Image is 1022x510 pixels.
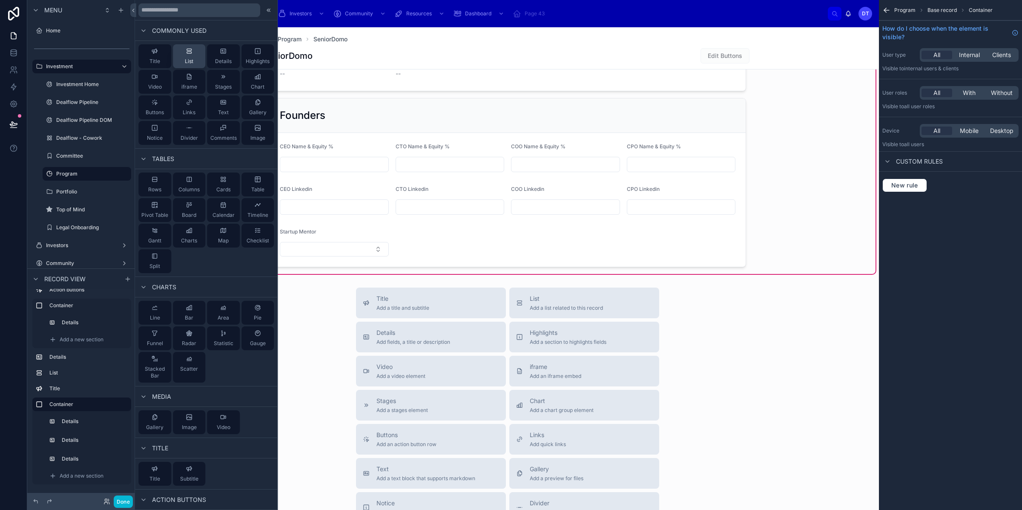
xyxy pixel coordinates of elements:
label: Legal Onboarding [56,224,129,231]
button: Chart [241,70,274,94]
h1: SeniorDomo [262,50,313,62]
label: Top of Mind [56,206,129,213]
span: Line [150,314,160,321]
span: Table [251,186,264,193]
span: Video [376,363,425,371]
button: Details [207,44,240,68]
button: Image [173,410,206,434]
span: Add a video element [376,373,425,380]
a: Program [262,34,301,44]
a: Dealflow Pipeline DOM [43,113,131,127]
span: How do I choose when the element is visible? [882,24,1008,41]
span: Split [149,263,160,270]
span: Gantt [148,237,161,244]
button: Title [138,462,171,486]
span: Columns [178,186,200,193]
span: Statistic [214,340,233,347]
span: List [530,294,603,303]
span: Add a text block that supports markdown [376,475,475,482]
button: Checklist [241,224,274,248]
label: Home [46,27,129,34]
span: Highlights [530,328,606,337]
span: Title [149,58,160,65]
span: All [933,127,940,135]
button: Calendar [207,198,240,222]
span: All user roles [904,103,935,109]
label: Investors [46,242,118,249]
span: Stages [376,397,428,405]
span: Commonly used [152,26,207,35]
button: Text [207,95,240,119]
label: Container [49,401,124,408]
span: Dashboard [465,10,491,17]
div: scrollable content [27,289,136,493]
a: Dashboard [451,6,508,21]
button: Bar [173,301,206,325]
span: SeniorDomo [313,35,347,43]
a: Top of Mind [43,203,131,216]
span: Board [182,212,196,219]
label: Title [49,385,128,392]
a: Program [43,167,131,181]
span: Add fields, a title or description [376,339,450,346]
a: Dealflow Pipeline [43,95,131,109]
span: Charts [152,283,176,291]
a: Home [32,24,131,37]
span: Cards [216,186,231,193]
button: Links [173,95,206,119]
span: Program [894,7,916,14]
p: Visible to [882,65,1019,72]
button: Subtitle [173,462,206,486]
label: Details [62,437,126,444]
label: Investment Home [56,81,129,88]
label: Investment [46,63,114,70]
span: Scatter [180,366,198,372]
span: Gauge [250,340,266,347]
span: iframe [181,84,197,90]
button: New rule [882,179,927,192]
label: Dealflow Pipeline DOM [56,117,129,124]
button: VideoAdd a video element [356,356,506,386]
button: Timeline [241,198,274,222]
button: Cards [207,173,240,196]
button: Radar [173,326,206,350]
span: Internal [959,51,980,59]
button: TitleAdd a title and subtitle [356,288,506,318]
button: ButtonsAdd an action button row [356,424,506,455]
a: How do I choose when the element is visible? [882,24,1019,41]
span: iframe [530,363,581,371]
span: Checklist [247,237,269,244]
button: Charts [173,224,206,248]
span: With [963,89,976,97]
p: Visible to [882,103,1019,110]
a: Investors [32,239,131,252]
button: Table [241,173,274,196]
button: Area [207,301,240,325]
span: Details [376,328,450,337]
span: Comments [210,135,237,141]
a: Resources [392,6,449,21]
button: Title [138,44,171,68]
span: Links [183,109,195,116]
span: Rows [148,186,161,193]
span: Resources [406,10,432,17]
span: Internal users & clients [904,65,959,72]
span: Text [218,109,229,116]
span: Container [969,7,993,14]
label: Details [62,455,126,462]
span: Chart [251,84,264,90]
span: Add a stages element [376,407,428,414]
button: Scatter [173,352,206,383]
span: Title [376,294,429,303]
span: Chart [530,397,594,405]
button: Statistic [207,326,240,350]
button: iframe [173,70,206,94]
button: Pivot Table [138,198,171,222]
span: List [185,58,193,65]
button: Stages [207,70,240,94]
a: Page 43 [510,6,551,21]
span: Page 43 [525,10,545,17]
span: Clients [992,51,1011,59]
button: Image [241,121,274,145]
span: Program [278,35,301,43]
